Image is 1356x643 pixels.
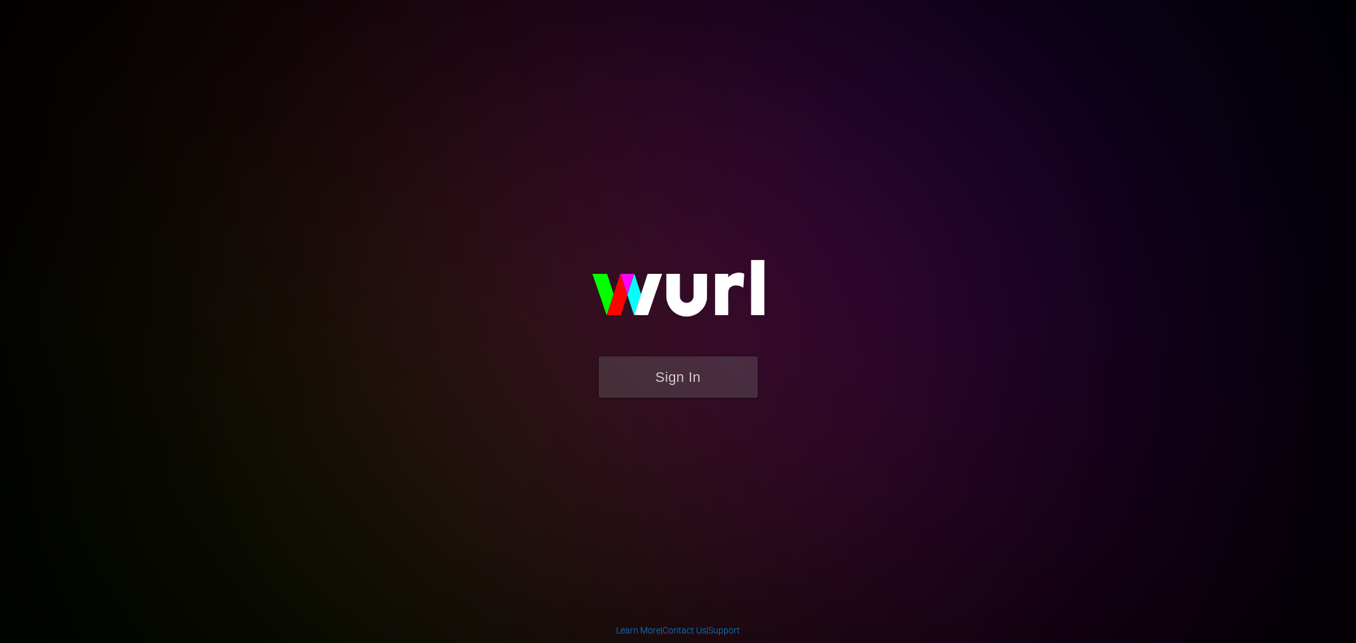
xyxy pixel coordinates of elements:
a: Support [708,625,740,635]
a: Contact Us [662,625,706,635]
a: Learn More [616,625,661,635]
div: | | [616,624,740,637]
img: wurl-logo-on-black-223613ac3d8ba8fe6dc639794a292ebdb59501304c7dfd60c99c58986ef67473.svg [551,233,805,356]
button: Sign In [599,356,758,398]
